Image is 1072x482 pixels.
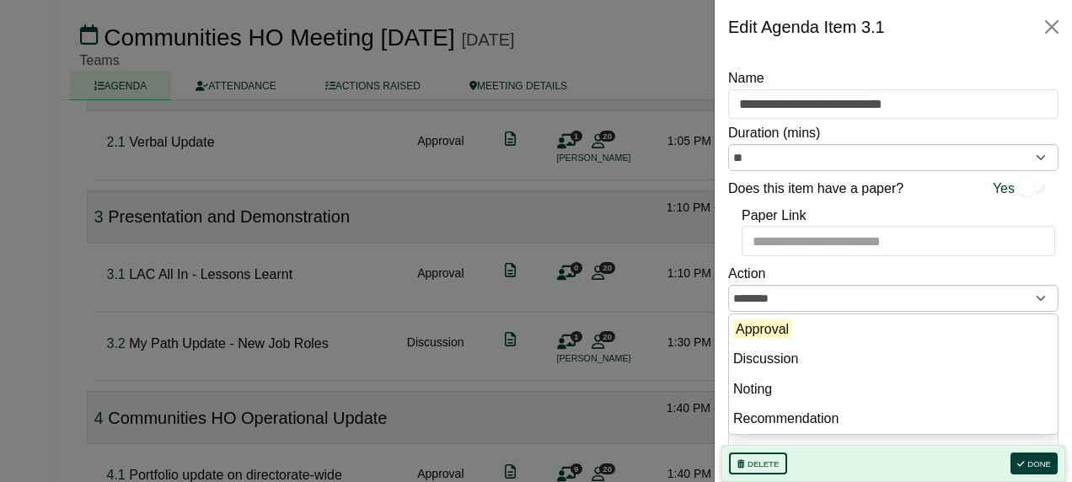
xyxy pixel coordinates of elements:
li: Noting [729,374,1058,404]
span: Yes [993,178,1015,200]
button: Delete [729,453,787,474]
label: Duration (mins) [728,122,820,144]
li: Recommendation [729,404,1058,434]
button: Done [1010,453,1058,474]
label: Action [728,263,765,285]
button: Close [1038,13,1065,40]
label: Paper Link [742,205,807,227]
label: Name [728,67,764,89]
div: Edit Agenda Item 3.1 [728,13,885,40]
li: Approval [729,314,1058,345]
label: Does this item have a paper? [728,178,903,200]
mark: Approval [733,319,791,339]
li: Discussion [729,344,1058,374]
